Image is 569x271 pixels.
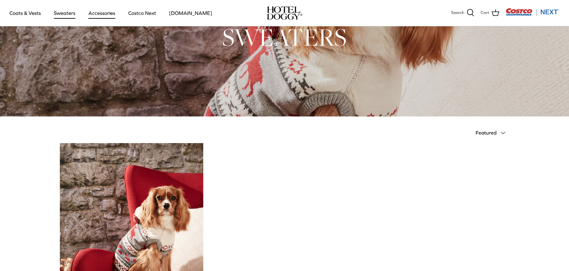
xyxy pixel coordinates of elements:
a: Coats & Vests [4,2,47,24]
img: hoteldoggycom [267,6,302,20]
span: Featured [476,130,497,135]
a: [DOMAIN_NAME] [163,2,218,24]
span: Search [451,10,464,16]
button: Featured [476,126,509,140]
a: Visit Costco Next [506,12,560,17]
a: Accessories [83,2,121,24]
a: Cart [481,9,499,17]
a: Sweaters [48,2,81,24]
h1: SWEATERS [60,22,509,53]
img: Costco Next [506,8,560,16]
a: hoteldoggy.com hoteldoggycom [267,6,302,20]
span: Cart [481,10,489,16]
a: Search [451,9,474,17]
a: Costco Next [123,2,162,24]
